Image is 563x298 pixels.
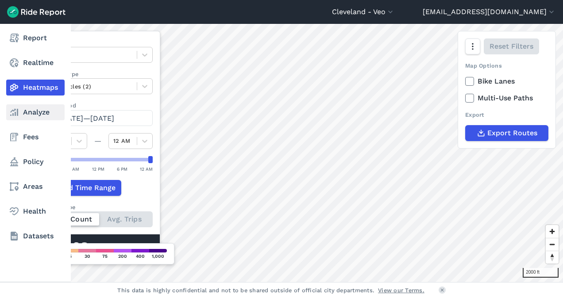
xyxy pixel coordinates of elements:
a: Heatmaps [6,80,65,96]
label: Data Type [43,38,153,47]
button: [DATE]—[DATE] [43,110,153,126]
a: View our Terms. [378,286,424,294]
canvas: Map [28,24,563,282]
div: 12 AM [140,165,153,173]
button: Reset bearing to north [546,251,559,264]
span: Export Routes [487,128,537,138]
div: 6 PM [117,165,127,173]
img: Ride Report [7,6,66,18]
a: Fees [6,129,65,145]
div: 2000 ft [523,268,559,278]
a: Policy [6,154,65,170]
div: Count Type [43,203,153,211]
button: Cleveland - Veo [332,7,395,17]
label: Vehicle Type [43,70,153,78]
a: Realtime [6,55,65,71]
label: Data Period [43,101,153,110]
div: Export [465,111,548,119]
span: Add Time Range [59,183,116,193]
label: Multi-Use Paths [465,93,548,103]
button: Zoom in [546,225,559,238]
label: Bike Lanes [465,76,548,87]
a: Datasets [6,228,65,244]
div: Matched Trips [36,234,160,259]
button: Zoom out [546,238,559,251]
a: Health [6,203,65,219]
button: Add Time Range [43,180,121,196]
a: Areas [6,179,65,195]
button: Export Routes [465,125,548,141]
span: Reset Filters [490,41,533,52]
div: 29,068 [43,241,104,253]
button: [EMAIL_ADDRESS][DOMAIN_NAME] [423,7,556,17]
a: Analyze [6,104,65,120]
button: Reset Filters [484,38,539,54]
div: — [87,136,108,146]
div: 6 AM [68,165,79,173]
span: [DATE]—[DATE] [59,114,114,122]
div: 12 PM [92,165,104,173]
div: Map Options [465,61,548,70]
a: Report [6,30,65,46]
